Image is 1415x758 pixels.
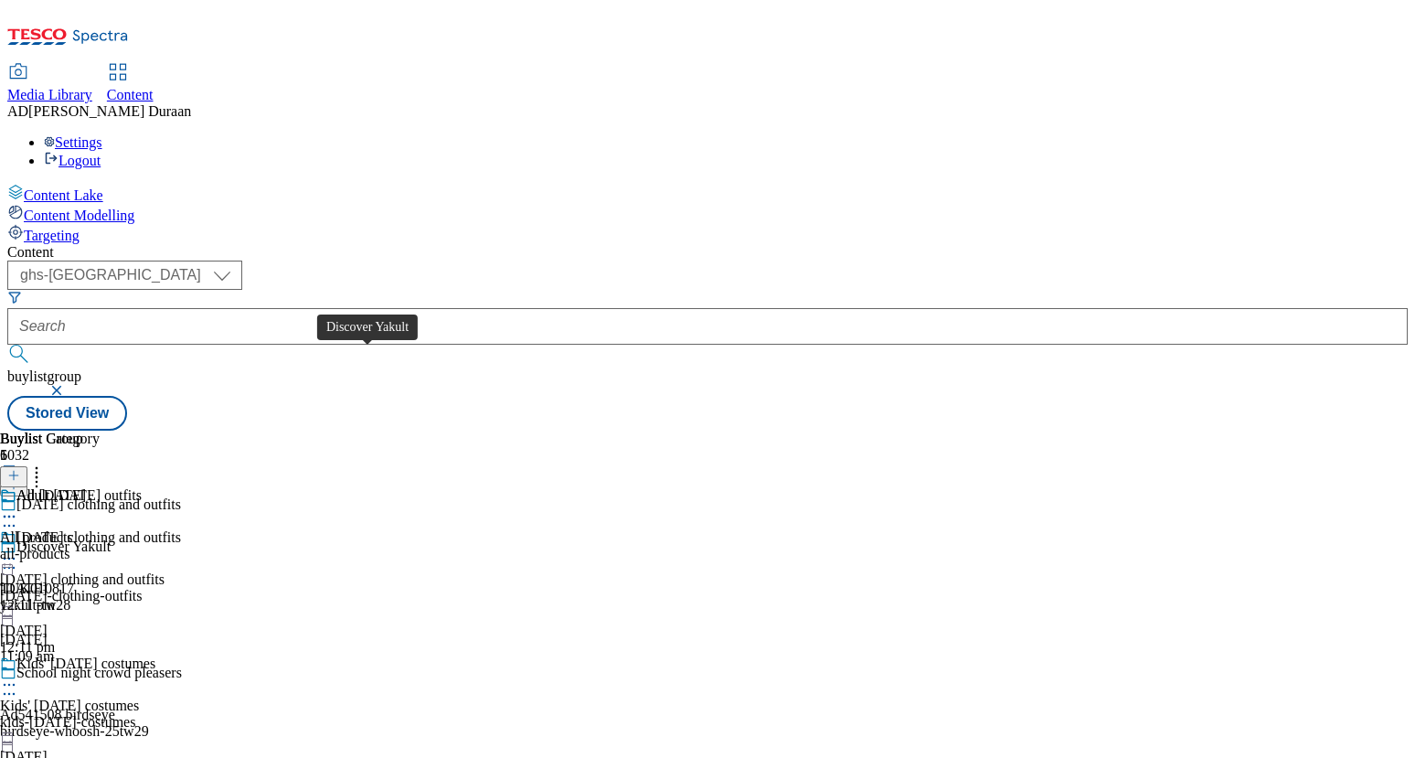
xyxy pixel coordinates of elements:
span: Content [107,87,154,102]
span: [PERSON_NAME] Duraan [28,103,191,119]
button: Stored View [7,396,127,431]
span: buylistgroup [7,368,81,384]
div: [DATE] clothing and outfits [16,496,181,513]
span: Content Lake [24,187,103,203]
span: Content Modelling [24,208,134,223]
a: Media Library [7,65,92,103]
a: Content Lake [7,184,1408,204]
a: Content Modelling [7,204,1408,224]
span: Media Library [7,87,92,102]
div: [DATE] clothing and outfits [16,529,181,546]
span: Targeting [24,228,80,243]
input: Search [7,308,1408,345]
div: Kids' [DATE] costumes [16,656,155,672]
div: Content [7,244,1408,261]
a: Settings [44,134,102,150]
span: AD [7,103,28,119]
div: All [DATE] [16,487,86,504]
div: School night crowd pleasers [16,665,182,681]
a: Logout [44,153,101,168]
a: Content [107,65,154,103]
a: Targeting [7,224,1408,244]
svg: Search Filters [7,290,22,304]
